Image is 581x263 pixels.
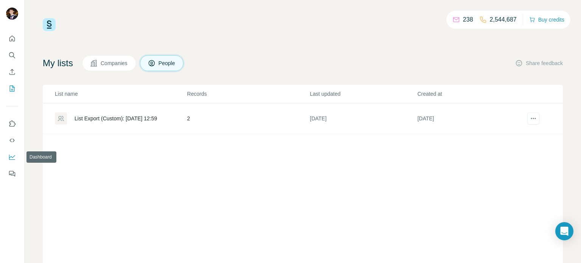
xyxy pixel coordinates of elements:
[310,90,416,98] p: Last updated
[158,59,176,67] span: People
[417,90,524,98] p: Created at
[515,59,563,67] button: Share feedback
[75,115,157,122] div: List Export (Custom): [DATE] 12:59
[101,59,128,67] span: Companies
[309,103,417,134] td: [DATE]
[555,222,573,240] div: Open Intercom Messenger
[6,134,18,147] button: Use Surfe API
[6,150,18,164] button: Dashboard
[527,112,539,124] button: actions
[6,117,18,131] button: Use Surfe on LinkedIn
[43,57,73,69] h4: My lists
[490,15,517,24] p: 2,544,687
[6,8,18,20] img: Avatar
[187,90,309,98] p: Records
[6,82,18,95] button: My lists
[417,103,524,134] td: [DATE]
[6,65,18,79] button: Enrich CSV
[6,32,18,45] button: Quick start
[43,18,56,31] img: Surfe Logo
[463,15,473,24] p: 238
[6,48,18,62] button: Search
[55,90,186,98] p: List name
[187,103,310,134] td: 2
[529,14,564,25] button: Buy credits
[6,167,18,181] button: Feedback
